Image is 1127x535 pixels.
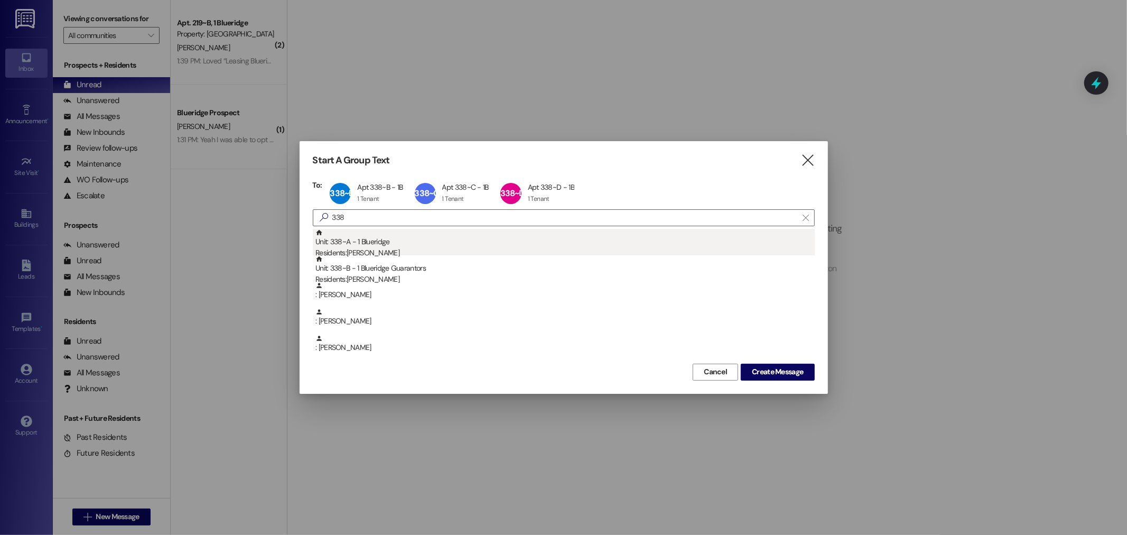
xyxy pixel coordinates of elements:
div: 1 Tenant [528,195,549,203]
div: : [PERSON_NAME] [315,282,815,300]
div: Unit: 338~B - 1 Blueridge GuarantorsResidents:[PERSON_NAME] [313,255,815,282]
span: Cancel [704,366,727,377]
div: Residents: [PERSON_NAME] [315,274,815,285]
button: Cancel [693,364,738,381]
div: Unit: 338~A - 1 BlueridgeResidents:[PERSON_NAME] [313,229,815,255]
span: Create Message [752,366,803,377]
span: 338~D [500,188,525,199]
span: 338~C [415,188,440,199]
button: Create Message [741,364,814,381]
input: Search for any contact or apartment [332,210,797,225]
h3: Start A Group Text [313,154,390,167]
div: Apt 338~D - 1B [528,182,574,192]
div: : [PERSON_NAME] [313,282,815,308]
div: 1 Tenant [357,195,379,203]
div: : [PERSON_NAME] [315,335,815,353]
span: 338~B [330,188,353,199]
button: Clear text [797,210,814,226]
div: Unit: 338~B - 1 Blueridge Guarantors [315,255,815,285]
div: : [PERSON_NAME] [313,335,815,361]
div: Unit: 338~A - 1 Blueridge [315,229,815,259]
i:  [315,212,332,223]
i:  [800,155,815,166]
div: : [PERSON_NAME] [315,308,815,327]
div: 1 Tenant [442,195,464,203]
div: : [PERSON_NAME] [313,308,815,335]
div: Apt 338~B - 1B [357,182,403,192]
div: Apt 338~C - 1B [442,182,489,192]
h3: To: [313,180,322,190]
div: Residents: [PERSON_NAME] [315,247,815,259]
i:  [803,214,808,222]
